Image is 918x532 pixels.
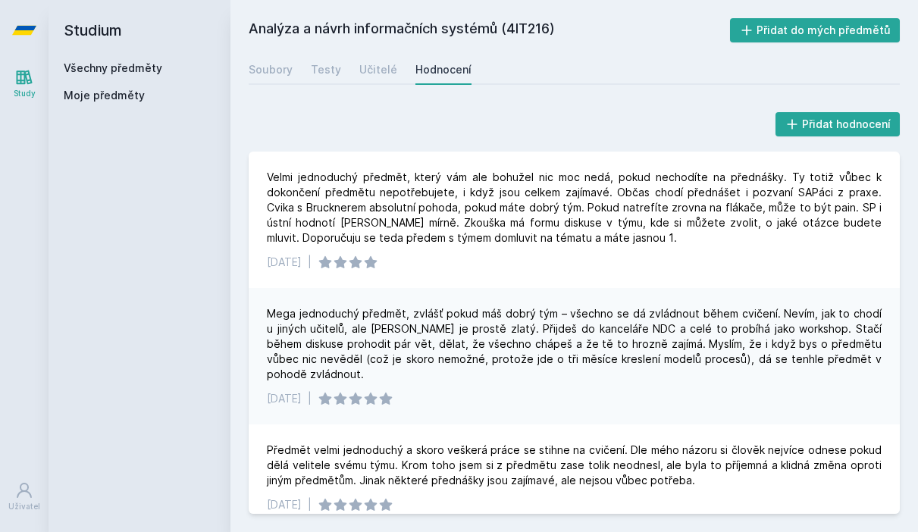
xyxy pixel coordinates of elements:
span: Moje předměty [64,88,145,103]
a: Učitelé [359,55,397,85]
div: | [308,497,312,512]
div: [DATE] [267,255,302,270]
div: Uživatel [8,501,40,512]
div: Předmět velmi jednoduchý a skoro veškerá práce se stihne na cvičení. Dle mého názoru si člověk ne... [267,443,882,488]
a: Testy [311,55,341,85]
div: Mega jednoduchý předmět, zvlášť pokud máš dobrý tým – všechno se dá zvládnout během cvičení. Neví... [267,306,882,382]
a: Všechny předměty [64,61,162,74]
div: Velmi jednoduchý předmět, který vám ale bohužel nic moc nedá, pokud nechodíte na přednášky. Ty to... [267,170,882,246]
a: Study [3,61,45,107]
h2: Analýza a návrh informačních systémů (4IT216) [249,18,730,42]
button: Přidat hodnocení [775,112,901,136]
div: Soubory [249,62,293,77]
div: | [308,255,312,270]
a: Hodnocení [415,55,472,85]
button: Přidat do mých předmětů [730,18,901,42]
div: [DATE] [267,497,302,512]
div: Učitelé [359,62,397,77]
div: Study [14,88,36,99]
div: | [308,391,312,406]
div: Testy [311,62,341,77]
div: [DATE] [267,391,302,406]
div: Hodnocení [415,62,472,77]
a: Soubory [249,55,293,85]
a: Uživatel [3,474,45,520]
